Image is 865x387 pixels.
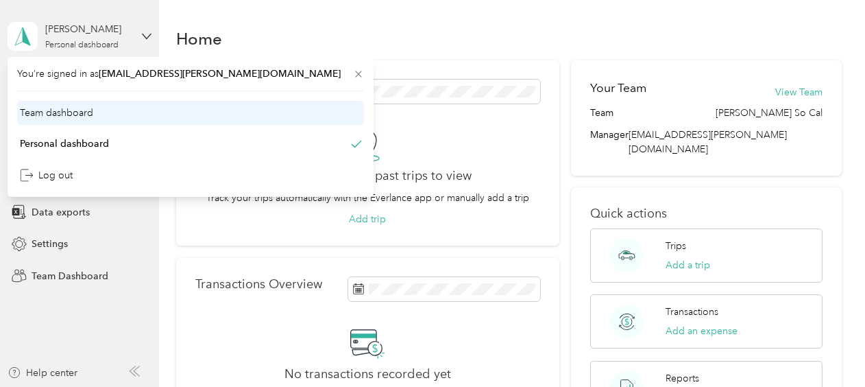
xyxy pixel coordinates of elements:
[666,324,738,338] button: Add an expense
[284,367,451,382] h2: No transactions recorded yet
[775,85,823,99] button: View Team
[716,106,823,120] span: [PERSON_NAME] So Cal
[20,106,93,120] div: Team dashboard
[20,137,109,151] div: Personal dashboard
[666,371,699,386] p: Reports
[590,207,822,221] p: Quick actions
[32,237,68,251] span: Settings
[788,310,865,387] iframe: Everlance-gr Chat Button Frame
[590,128,629,156] span: Manager
[17,67,364,81] span: You’re signed in as
[195,277,322,292] p: Transactions Overview
[590,106,613,120] span: Team
[99,68,341,80] span: [EMAIL_ADDRESS][PERSON_NAME][DOMAIN_NAME]
[20,168,73,183] div: Log out
[8,366,77,380] button: Help center
[629,129,787,155] span: [EMAIL_ADDRESS][PERSON_NAME][DOMAIN_NAME]
[206,191,529,205] p: Track your trips automatically with the Everlance app or manually add a trip
[45,41,119,49] div: Personal dashboard
[590,80,646,97] h2: Your Team
[45,22,131,36] div: [PERSON_NAME]
[666,239,686,253] p: Trips
[176,32,222,46] h1: Home
[666,258,710,272] button: Add a trip
[349,212,386,226] button: Add trip
[32,205,90,220] span: Data exports
[32,269,108,283] span: Team Dashboard
[666,305,718,319] p: Transactions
